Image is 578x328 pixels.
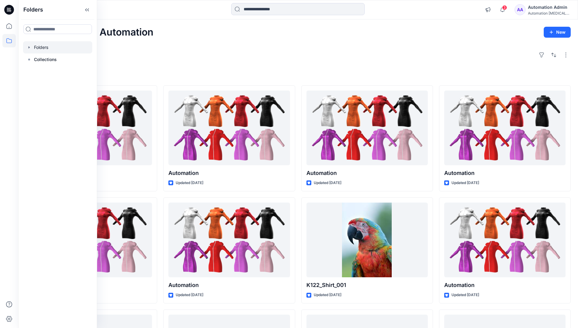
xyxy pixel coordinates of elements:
p: Collections [34,56,57,63]
a: Automation [306,91,428,166]
p: Updated [DATE] [176,180,203,186]
p: Updated [DATE] [451,292,479,298]
p: Automation [444,281,566,289]
p: Automation [168,281,290,289]
p: Updated [DATE] [176,292,203,298]
p: Updated [DATE] [314,292,341,298]
div: Automation [MEDICAL_DATA]... [528,11,570,15]
button: New [544,27,571,38]
a: Automation [444,91,566,166]
a: Automation [168,91,290,166]
a: Automation [444,203,566,278]
h4: Styles [25,72,571,79]
p: Updated [DATE] [451,180,479,186]
p: Automation [168,169,290,177]
div: AA [515,4,526,15]
p: Automation [306,169,428,177]
span: 3 [502,5,507,10]
p: Automation [444,169,566,177]
p: K122_Shirt_001 [306,281,428,289]
p: Updated [DATE] [314,180,341,186]
a: K122_Shirt_001 [306,203,428,278]
a: Automation [168,203,290,278]
div: Automation Admin [528,4,570,11]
